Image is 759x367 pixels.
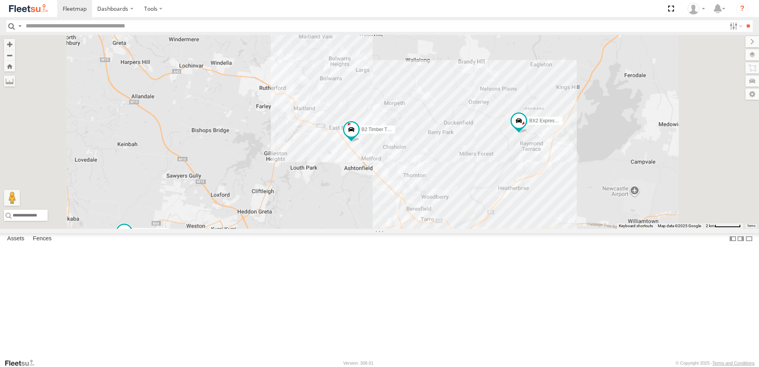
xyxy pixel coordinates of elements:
[17,20,23,32] label: Search Query
[676,361,755,365] div: © Copyright 2025 -
[4,359,41,367] a: Visit our Website
[736,2,749,15] i: ?
[529,118,565,124] span: BX2 Express Ute
[29,233,56,244] label: Fences
[747,224,755,228] a: Terms (opens in new tab)
[729,233,737,245] label: Dock Summary Table to the Left
[362,127,396,132] span: B2 Timber Truck
[4,190,20,206] button: Drag Pegman onto the map to open Street View
[4,50,15,61] button: Zoom out
[726,20,744,32] label: Search Filter Options
[706,224,715,228] span: 2 km
[4,75,15,87] label: Measure
[746,89,759,100] label: Map Settings
[685,3,708,15] div: Matt Curtis
[713,361,755,365] a: Terms and Conditions
[658,224,701,228] span: Map data ©2025 Google
[703,223,743,229] button: Map Scale: 2 km per 62 pixels
[4,39,15,50] button: Zoom in
[343,361,374,365] div: Version: 308.01
[745,233,753,245] label: Hide Summary Table
[8,3,49,14] img: fleetsu-logo-horizontal.svg
[3,233,28,244] label: Assets
[4,61,15,71] button: Zoom Home
[619,223,653,229] button: Keyboard shortcuts
[737,233,745,245] label: Dock Summary Table to the Right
